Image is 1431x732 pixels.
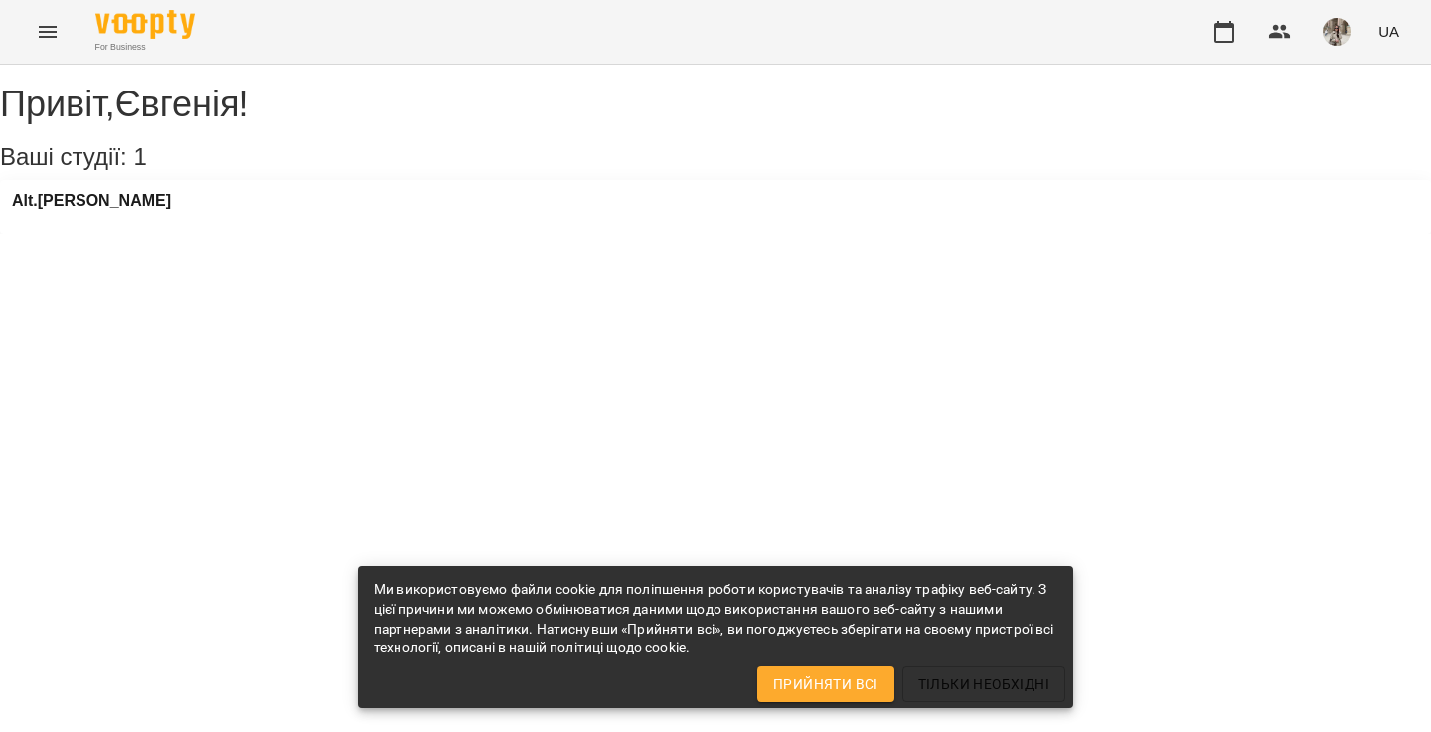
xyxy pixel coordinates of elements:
[1378,21,1399,42] span: UA
[133,143,146,170] span: 1
[95,41,195,54] span: For Business
[24,8,72,56] button: Menu
[12,192,171,210] a: Alt.[PERSON_NAME]
[1370,13,1407,50] button: UA
[1323,18,1351,46] img: 23b19a708ca7626d3d57947eddedb384.jpeg
[95,10,195,39] img: Voopty Logo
